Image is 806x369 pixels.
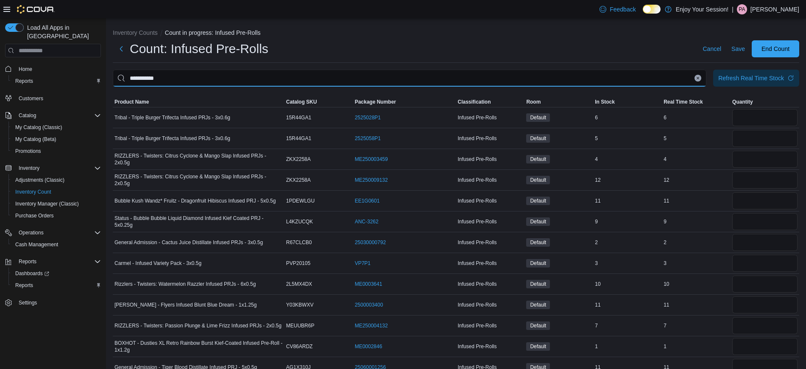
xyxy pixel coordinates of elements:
[5,59,101,331] nav: Complex example
[526,217,550,226] span: Default
[286,177,311,183] span: ZKX2258A
[114,301,257,308] span: [PERSON_NAME] - Flyers Infused Blunt Blue Dream - 1x1.25g
[732,99,753,105] span: Quantity
[526,197,550,205] span: Default
[457,177,496,183] span: Infused Pre-Rolls
[15,256,40,267] button: Reports
[286,260,310,267] span: PVP20105
[596,1,639,18] a: Feedback
[457,218,496,225] span: Infused Pre-Rolls
[286,197,315,204] span: 1PDEWLGU
[12,187,101,197] span: Inventory Count
[737,4,747,14] div: Patrick Atueyi
[286,239,312,246] span: R67CLCB0
[731,97,799,107] button: Quantity
[593,133,662,144] div: 5
[355,260,371,267] a: VP7P1
[15,163,43,173] button: Inventory
[114,152,283,166] span: RIZZLERS - Twisters: Citrus Cyclone & Mango Slap Infused PRJs - 2x0.5g
[456,97,524,107] button: Classification
[593,97,662,107] button: In Stock
[662,341,731,352] div: 1
[457,99,491,105] span: Classification
[530,135,546,142] span: Default
[114,322,282,329] span: RIZZLERS - Twisters: Passion Plunge & Lime Frizz Infused PRJs - 2x0.5g
[750,4,799,14] p: [PERSON_NAME]
[662,196,731,206] div: 11
[8,268,104,279] a: Dashboards
[662,300,731,310] div: 11
[526,301,550,309] span: Default
[2,227,104,239] button: Operations
[113,97,284,107] button: Product Name
[12,146,45,156] a: Promotions
[114,239,263,246] span: General Admission - Cactus Juice Distillate Infused PRJs - 3x0.5g
[662,279,731,289] div: 10
[699,40,725,57] button: Cancel
[526,342,550,351] span: Default
[610,5,636,14] span: Feedback
[457,322,496,329] span: Infused Pre-Rolls
[284,97,353,107] button: Catalog SKU
[593,321,662,331] div: 7
[662,154,731,164] div: 4
[593,175,662,185] div: 12
[526,280,550,288] span: Default
[526,321,550,330] span: Default
[19,112,36,119] span: Catalog
[731,45,745,53] span: Save
[353,97,456,107] button: Package Number
[530,114,546,121] span: Default
[457,301,496,308] span: Infused Pre-Rolls
[113,29,158,36] button: Inventory Counts
[8,121,104,133] button: My Catalog (Classic)
[15,228,47,238] button: Operations
[8,75,104,87] button: Reports
[593,341,662,352] div: 1
[355,239,386,246] a: 25030000792
[19,165,39,172] span: Inventory
[286,218,313,225] span: L4KZUCQK
[15,241,58,248] span: Cash Management
[114,114,230,121] span: Tribal - Triple Burger Trifecta Infused PRJs - 3x0.6g
[526,134,550,143] span: Default
[15,256,101,267] span: Reports
[761,45,789,53] span: End Count
[526,259,550,268] span: Default
[15,228,101,238] span: Operations
[15,78,33,85] span: Reports
[662,321,731,331] div: 7
[713,70,799,87] button: Refresh Real Time Stock
[457,114,496,121] span: Infused Pre-Rolls
[526,99,541,105] span: Room
[165,29,261,36] button: Count in progress: Infused Pre-Rolls
[12,211,57,221] a: Purchase Orders
[662,97,731,107] button: Real Time Stock
[530,322,546,330] span: Default
[12,146,101,156] span: Promotions
[15,177,64,183] span: Adjustments (Classic)
[526,176,550,184] span: Default
[662,237,731,248] div: 2
[286,301,314,308] span: Y03KBWXV
[19,66,32,73] span: Home
[8,210,104,222] button: Purchase Orders
[355,281,382,287] a: ME0003641
[17,5,55,14] img: Cova
[662,217,731,227] div: 9
[593,154,662,164] div: 4
[114,99,149,105] span: Product Name
[355,301,383,308] a: 2500003400
[12,175,101,185] span: Adjustments (Classic)
[12,122,66,132] a: My Catalog (Classic)
[12,134,101,144] span: My Catalog (Beta)
[114,135,230,142] span: Tribal - Triple Burger Trifecta Infused PRJs - 3x0.6g
[113,70,706,87] input: This is a search bar. After typing your query, hit enter to filter the results lower in the page.
[15,124,62,131] span: My Catalog (Classic)
[457,135,496,142] span: Infused Pre-Rolls
[718,74,784,82] div: Refresh Real Time Stock
[703,45,721,53] span: Cancel
[286,156,311,163] span: ZKX2258A
[593,279,662,289] div: 10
